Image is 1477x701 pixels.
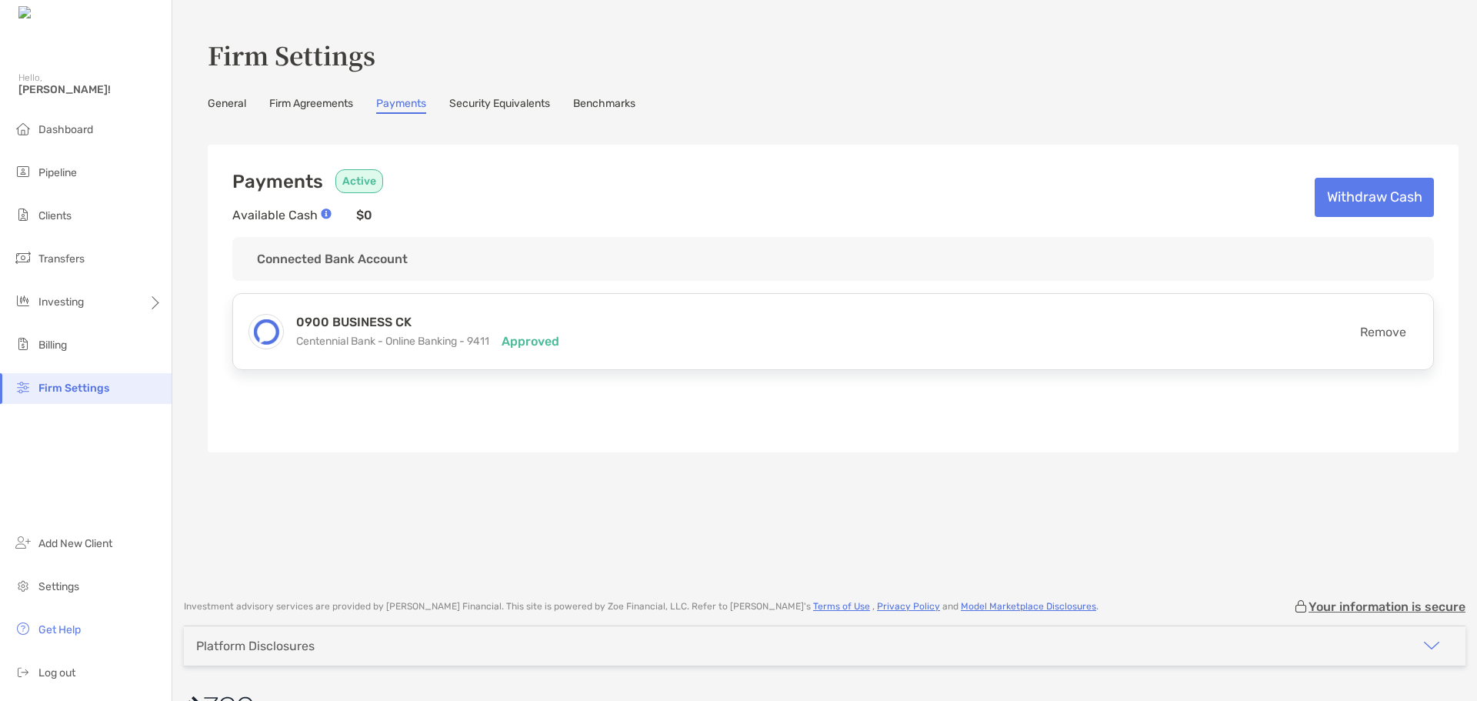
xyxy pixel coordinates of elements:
[376,97,426,114] a: Payments
[14,292,32,310] img: investing icon
[296,332,489,351] p: Centennial Bank - Online Banking - 9411
[38,580,79,593] span: Settings
[18,6,84,21] img: Zoe Logo
[14,119,32,138] img: dashboard icon
[321,209,332,219] img: icon info
[38,382,109,395] span: Firm Settings
[1309,599,1465,614] p: Your information is secure
[502,332,559,351] p: approved
[38,666,75,679] span: Log out
[14,378,32,396] img: firm-settings icon
[269,97,353,114] a: Firm Agreements
[14,205,32,224] img: clients icon
[14,619,32,638] img: get-help icon
[14,663,32,681] img: logout icon
[813,601,870,612] a: Terms of Use
[14,335,32,353] img: billing icon
[14,249,32,267] img: transfers icon
[38,295,84,309] span: Investing
[1315,178,1434,217] button: Withdraw Cash
[877,601,940,612] a: Privacy Policy
[38,252,85,265] span: Transfers
[196,639,315,653] div: Platform Disclosures
[449,97,550,114] a: Security Equivalents
[38,339,67,352] span: Billing
[14,533,32,552] img: add_new_client icon
[335,169,383,193] span: Active
[38,123,93,136] span: Dashboard
[232,171,323,192] h3: Payments
[14,576,32,595] img: settings icon
[208,97,246,114] a: General
[1422,636,1441,655] img: icon arrow
[356,208,372,222] b: $0
[573,97,635,114] a: Benchmarks
[961,601,1096,612] a: Model Marketplace Disclosures
[257,249,1409,269] p: Connected Bank Account
[38,209,72,222] span: Clients
[38,166,77,179] span: Pipeline
[18,83,162,96] span: [PERSON_NAME]!
[232,205,318,225] p: Available Cash
[14,162,32,181] img: pipeline icon
[38,537,112,550] span: Add New Client
[208,37,1459,72] h3: Firm Settings
[254,319,279,345] img: account logo
[1348,315,1418,349] button: Remove
[296,312,559,332] p: 0900 BUSINESS CK
[184,601,1099,613] p: Investment advisory services are provided by [PERSON_NAME] Financial . This site is powered by Zo...
[38,623,81,636] span: Get Help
